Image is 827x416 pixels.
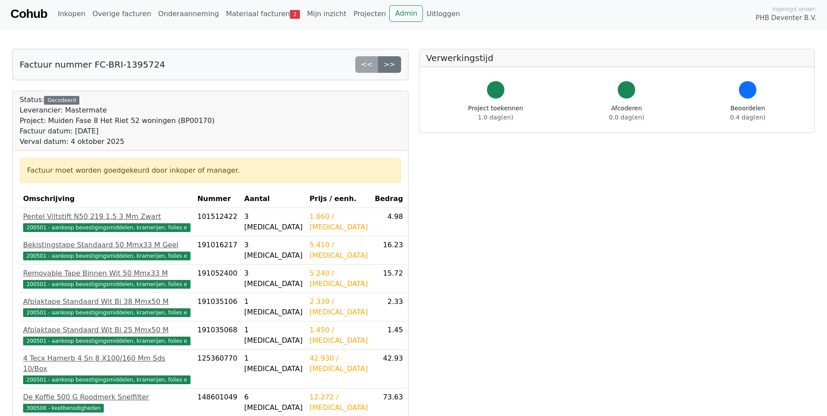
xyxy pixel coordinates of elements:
[303,5,350,23] a: Mijn inzicht
[371,265,407,293] td: 15.72
[244,325,303,346] div: 1 [MEDICAL_DATA]
[609,114,644,121] span: 0.0 dag(en)
[20,105,214,116] div: Leverancier: Mastermate
[478,114,513,121] span: 1.0 dag(en)
[310,211,368,232] div: 1.660 / [MEDICAL_DATA]
[222,5,303,23] a: Materiaal facturen2
[23,353,191,374] div: 4 Tecx Hamerb 4 Sn 8 X100/160 Mm Sds 10/Box
[371,321,407,350] td: 1.45
[54,5,88,23] a: Inkopen
[23,268,191,279] div: Removable Tape Binnen Wit 50 Mmx33 M
[306,190,371,208] th: Prijs / eenh.
[350,5,390,23] a: Projecten
[20,116,214,126] div: Project: Muiden Fase 8 Het Riet 52 woningen (BP00170)
[244,240,303,261] div: 3 [MEDICAL_DATA]
[244,211,303,232] div: 3 [MEDICAL_DATA]
[23,404,104,413] span: 300506 - keetbenodigheden
[730,114,766,121] span: 0.4 dag(en)
[371,190,407,208] th: Bedrag
[20,136,214,147] div: Verval datum: 4 oktober 2025
[244,297,303,317] div: 1 [MEDICAL_DATA]
[20,126,214,136] div: Factuur datum: [DATE]
[290,10,300,19] span: 2
[310,353,368,374] div: 42.930 / [MEDICAL_DATA]
[23,375,191,384] span: 200501 - aankoop bevestigingsmiddelen, kramerijen, folies e
[468,104,523,122] div: Project toekennen
[310,325,368,346] div: 1.450 / [MEDICAL_DATA]
[310,392,368,413] div: 12.272 / [MEDICAL_DATA]
[20,190,194,208] th: Omschrijving
[27,165,394,176] div: Factuur moet worden goedgekeurd door inkoper of manager.
[371,208,407,236] td: 4.98
[194,265,241,293] td: 191052400
[23,240,191,261] a: Bekistingstape Standaard 50 Mmx33 M Geel200501 - aankoop bevestigingsmiddelen, kramerijen, folies e
[44,96,79,105] div: Gecodeerd
[23,297,191,317] a: Afplaktape Standaard Wit Bi 38 Mmx50 M200501 - aankoop bevestigingsmiddelen, kramerijen, folies e
[371,236,407,265] td: 16.23
[244,353,303,374] div: 1 [MEDICAL_DATA]
[378,56,401,73] a: >>
[23,337,191,345] span: 200501 - aankoop bevestigingsmiddelen, kramerijen, folies e
[23,223,191,232] span: 200501 - aankoop bevestigingsmiddelen, kramerijen, folies e
[23,392,191,402] div: De Koffie 500 G Roodmerk Snelfilter
[772,5,817,13] span: Ingelogd onder:
[89,5,155,23] a: Overige facturen
[389,5,423,22] a: Admin
[310,268,368,289] div: 5.240 / [MEDICAL_DATA]
[23,211,191,232] a: Pentel Viltstift N50 219 1,5 3 Mm Zwart200501 - aankoop bevestigingsmiddelen, kramerijen, folies e
[23,353,191,385] a: 4 Tecx Hamerb 4 Sn 8 X100/160 Mm Sds 10/Box200501 - aankoop bevestigingsmiddelen, kramerijen, fol...
[194,293,241,321] td: 191035106
[23,280,191,289] span: 200501 - aankoop bevestigingsmiddelen, kramerijen, folies e
[10,3,47,24] a: Cohub
[194,236,241,265] td: 191016217
[241,190,306,208] th: Aantal
[23,268,191,289] a: Removable Tape Binnen Wit 50 Mmx33 M200501 - aankoop bevestigingsmiddelen, kramerijen, folies e
[244,392,303,413] div: 6 [MEDICAL_DATA]
[426,53,808,63] h5: Verwerkingstijd
[23,252,191,260] span: 200501 - aankoop bevestigingsmiddelen, kramerijen, folies e
[20,59,165,70] h5: Factuur nummer FC-BRI-1395724
[155,5,222,23] a: Onderaanneming
[310,240,368,261] div: 5.410 / [MEDICAL_DATA]
[194,321,241,350] td: 191035068
[244,268,303,289] div: 3 [MEDICAL_DATA]
[23,325,191,335] div: Afplaktape Standaard Wit Bi 25 Mmx50 M
[23,297,191,307] div: Afplaktape Standaard Wit Bi 38 Mmx50 M
[23,392,191,413] a: De Koffie 500 G Roodmerk Snelfilter300506 - keetbenodigheden
[23,240,191,250] div: Bekistingstape Standaard 50 Mmx33 M Geel
[371,350,407,389] td: 42.93
[23,308,191,317] span: 200501 - aankoop bevestigingsmiddelen, kramerijen, folies e
[423,5,463,23] a: Uitloggen
[194,350,241,389] td: 125360770
[730,104,766,122] div: Beoordelen
[23,325,191,346] a: Afplaktape Standaard Wit Bi 25 Mmx50 M200501 - aankoop bevestigingsmiddelen, kramerijen, folies e
[756,13,817,23] span: PHB Deventer B.V.
[609,104,644,122] div: Afcoderen
[310,297,368,317] div: 2.330 / [MEDICAL_DATA]
[371,293,407,321] td: 2.33
[194,190,241,208] th: Nummer
[20,95,214,147] div: Status:
[194,208,241,236] td: 101512422
[23,211,191,222] div: Pentel Viltstift N50 219 1,5 3 Mm Zwart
